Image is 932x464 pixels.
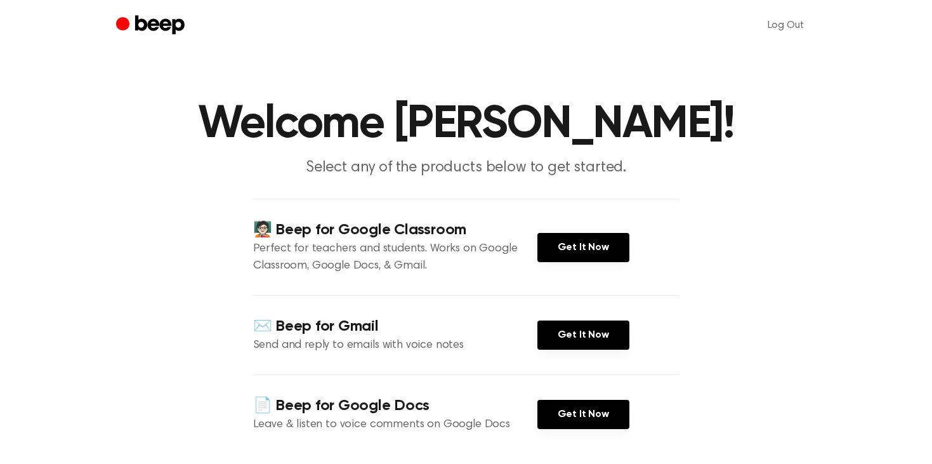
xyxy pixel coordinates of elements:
a: Beep [116,13,188,38]
p: Send and reply to emails with voice notes [253,337,537,354]
p: Perfect for teachers and students. Works on Google Classroom, Google Docs, & Gmail. [253,241,537,275]
a: Get It Now [537,400,629,429]
h4: 🧑🏻‍🏫 Beep for Google Classroom [253,220,537,241]
a: Get It Now [537,233,629,262]
h1: Welcome [PERSON_NAME]! [141,102,791,147]
h4: 📄 Beep for Google Docs [253,395,537,416]
h4: ✉️ Beep for Gmail [253,316,537,337]
a: Log Out [755,10,817,41]
p: Leave & listen to voice comments on Google Docs [253,416,537,434]
p: Select any of the products below to get started. [223,157,710,178]
a: Get It Now [537,321,629,350]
